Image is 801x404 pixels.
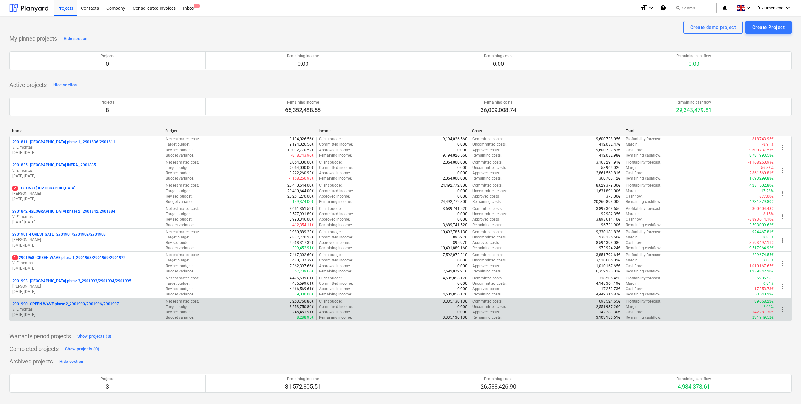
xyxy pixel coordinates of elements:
[457,188,467,194] p: 0.00€
[763,235,774,240] p: 8.81%
[319,245,352,251] p: Remaining income :
[166,276,199,281] p: Net estimated cost :
[457,171,467,176] p: 0.00€
[12,261,161,266] p: V. Eimontas
[12,139,161,155] div: 2901811 -[GEOGRAPHIC_DATA] phase 1_ 2901836/2901811V. Eimontas[DATE]-[DATE]
[166,263,193,269] p: Revised budget :
[319,176,352,181] p: Remaining income :
[443,137,467,142] p: 9,194,026.56€
[443,269,467,274] p: 7,592,072.21€
[748,263,774,269] p: -1,010,167.65€
[457,165,467,171] p: 0.00€
[319,252,343,258] p: Client budget :
[166,148,193,153] p: Revised budget :
[291,222,314,228] p: -412,354.11€
[748,217,774,222] p: -3,893,614.10€
[285,100,321,105] p: Remaining income
[291,153,314,158] p: -818,743.96€
[626,188,639,194] p: Margin :
[472,235,507,240] p: Uncommitted costs :
[676,106,712,114] p: 29,343,479.81
[596,269,620,274] p: 6,352,230.01€
[319,263,350,269] p: Approved income :
[759,194,774,199] p: -377.00€
[290,160,314,165] p: 2,054,000.00€
[626,148,643,153] p: Cashflow :
[757,5,783,10] span: D. Jurseniene
[745,4,752,12] i: keyboard_arrow_down
[779,283,787,290] span: more_vert
[9,35,57,42] p: My pinned projects
[166,153,194,158] p: Budget variance :
[166,176,194,181] p: Budget variance :
[443,252,467,258] p: 7,592,072.21€
[626,263,643,269] p: Cashflow :
[319,199,352,205] p: Remaining income :
[626,276,661,281] p: Profitability forecast :
[596,148,620,153] p: 9,600,737.53€
[596,263,620,269] p: 1,010,167.65€
[626,160,661,165] p: Profitability forecast :
[626,269,661,274] p: Remaining cashflow :
[100,100,114,105] p: Projects
[749,222,774,228] p: 3,593,009.62€
[319,258,353,263] p: Committed income :
[166,229,199,235] p: Net estimated cost :
[319,206,343,211] p: Client budget :
[12,214,161,220] p: V. Eimontas
[319,171,350,176] p: Approved income :
[166,269,194,274] p: Budget variance :
[12,162,161,178] div: 2901835 -[GEOGRAPHIC_DATA] INFRA_ 2901835V. Eimontas[DATE]-[DATE]
[290,171,314,176] p: 3,222,260.93€
[626,199,661,205] p: Remaining cashflow :
[319,229,343,235] p: Client budget :
[457,258,467,263] p: 0.00€
[166,165,190,171] p: Target budget :
[12,186,18,191] span: 2
[319,142,353,147] p: Committed income :
[676,100,712,105] p: Remaining cashflow
[626,222,661,228] p: Remaining cashflow :
[319,160,343,165] p: Client budget :
[292,199,314,205] p: 149,374.00€
[472,252,503,258] p: Committed costs :
[596,137,620,142] p: 9,600,738.05€
[319,165,353,171] p: Committed income :
[472,183,503,188] p: Committed costs :
[457,217,467,222] p: 0.00€
[626,183,661,188] p: Profitability forecast :
[290,217,314,222] p: 3,990,346.00€
[472,188,507,194] p: Uncommitted costs :
[290,211,314,217] p: 3,577,991.89€
[660,4,666,12] i: Knowledge base
[12,301,119,307] p: 2901990 - GREEN WAVE phase 2_2901990/2901996/2901997
[287,188,314,194] p: 20,410,644.00€
[472,176,502,181] p: Remaining costs :
[166,258,190,263] p: Target budget :
[166,252,199,258] p: Net estimated cost :
[626,240,643,245] p: Cashflow :
[784,4,792,12] i: keyboard_arrow_down
[100,60,114,68] p: 0
[12,173,161,179] p: [DATE] - [DATE]
[749,199,774,205] p: 4,231,879.80€
[166,194,193,199] p: Revised budget :
[749,269,774,274] p: 1,239,842.20€
[457,142,467,147] p: 0.00€
[676,60,711,68] p: 0.00
[752,252,774,258] p: 229,674.55€
[601,165,620,171] p: 58,969.02€
[453,240,467,245] p: 895.97€
[12,255,18,260] span: 1
[472,194,500,199] p: Approved costs :
[12,307,161,312] p: V. Eimontas
[441,229,467,235] p: 10,492,785.13€
[443,176,467,181] p: 2,054,000.00€
[12,129,160,133] div: Name
[770,374,801,404] iframe: Chat Widget
[472,206,503,211] p: Committed costs :
[472,222,502,228] p: Remaining costs :
[12,220,161,225] p: [DATE] - [DATE]
[481,100,516,105] p: Remaining costs
[748,160,774,165] p: -1,168,260.93€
